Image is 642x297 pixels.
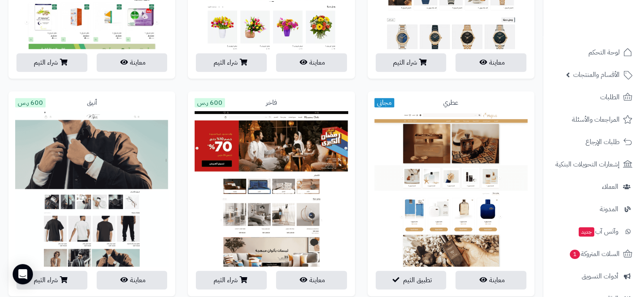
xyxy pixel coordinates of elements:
[582,270,618,282] span: أدوات التسويق
[97,53,168,72] button: معاينة
[555,158,620,170] span: إشعارات التحويلات البنكية
[573,69,620,81] span: الأقسام والمنتجات
[195,98,348,108] div: فاخر
[548,42,637,63] a: لوحة التحكم
[548,109,637,130] a: المراجعات والأسئلة
[602,181,618,193] span: العملاء
[276,271,347,289] button: معاينة
[97,271,168,289] button: معاينة
[13,264,33,284] div: Open Intercom Messenger
[455,271,526,289] button: معاينة
[548,154,637,174] a: إشعارات التحويلات البنكية
[548,266,637,286] a: أدوات التسويق
[15,98,168,108] div: أنيق
[403,275,432,285] span: تطبيق الثيم
[585,136,620,148] span: طلبات الإرجاع
[376,271,447,289] button: تطبيق الثيم
[578,226,618,237] span: وآتس آب
[374,98,394,107] span: مجاني
[572,114,620,125] span: المراجعات والأسئلة
[548,199,637,219] a: المدونة
[455,53,526,72] button: معاينة
[548,221,637,242] a: وآتس آبجديد
[600,203,618,215] span: المدونة
[585,24,634,41] img: logo-2.png
[548,244,637,264] a: السلات المتروكة1
[376,53,447,72] button: شراء الثيم
[569,248,620,260] span: السلات المتروكة
[588,46,620,58] span: لوحة التحكم
[276,53,347,72] button: معاينة
[548,132,637,152] a: طلبات الإرجاع
[16,53,87,72] button: شراء الثيم
[570,250,580,259] span: 1
[600,91,620,103] span: الطلبات
[15,98,46,107] span: 600 ر.س
[548,87,637,107] a: الطلبات
[548,177,637,197] a: العملاء
[196,271,267,289] button: شراء الثيم
[579,227,594,237] span: جديد
[16,271,87,289] button: شراء الثيم
[196,53,267,72] button: شراء الثيم
[374,98,528,108] div: عطري
[195,98,225,107] span: 600 ر.س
